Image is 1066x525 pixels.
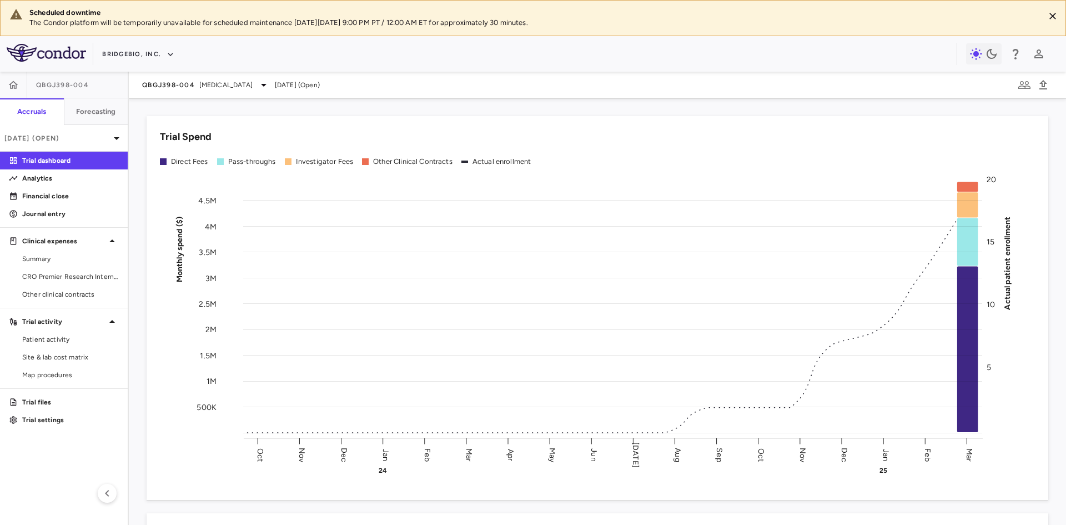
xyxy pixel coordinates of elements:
text: Oct [255,448,265,461]
span: [DATE] (Open) [275,80,320,90]
tspan: Actual patient enrollment [1003,216,1012,309]
p: Trial files [22,397,119,407]
div: Other Clinical Contracts [373,157,452,167]
text: Nov [297,447,306,462]
div: Scheduled downtime [29,8,1035,18]
tspan: 3.5M [199,248,217,257]
p: Analytics [22,173,119,183]
span: Other clinical contracts [22,289,119,299]
p: Clinical expenses [22,236,105,246]
text: Dec [339,447,349,462]
span: QBGJ398-004 [142,81,195,89]
p: Trial dashboard [22,156,119,166]
text: Feb [923,448,932,461]
text: Mar [464,448,474,461]
text: [DATE] [631,442,640,468]
div: Direct Fees [171,157,208,167]
text: Mar [964,448,974,461]
text: Sep [715,448,724,462]
span: Patient activity [22,334,119,344]
div: Actual enrollment [472,157,531,167]
tspan: 4.5M [198,196,217,206]
p: Financial close [22,191,119,201]
text: Jun [589,448,599,461]
div: Pass-throughs [228,157,276,167]
tspan: 10 [987,300,995,309]
h6: Forecasting [76,107,116,117]
span: QBGJ398-004 [36,81,89,89]
p: The Condor platform will be temporarily unavailable for scheduled maintenance [DATE][DATE] 9:00 P... [29,18,1035,28]
tspan: 4M [205,222,217,231]
tspan: 20 [987,174,996,184]
button: BridgeBio, Inc. [102,46,174,63]
tspan: 3M [205,273,217,283]
tspan: 500K [197,402,217,412]
p: [DATE] (Open) [4,133,110,143]
text: May [547,447,557,462]
tspan: 5 [987,363,991,372]
tspan: Monthly spend ($) [175,216,184,282]
button: Close [1044,8,1061,24]
h6: Trial Spend [160,129,212,144]
img: logo-full-SnFGN8VE.png [7,44,86,62]
span: Summary [22,254,119,264]
p: Journal entry [22,209,119,219]
span: Map procedures [22,370,119,380]
tspan: 15 [987,237,994,247]
text: 25 [879,467,887,474]
tspan: 2M [205,325,217,334]
text: Feb [423,448,432,461]
text: 24 [379,467,387,474]
text: Aug [673,448,682,462]
text: Oct [756,448,766,461]
text: Dec [839,447,849,462]
tspan: 1M [207,377,217,386]
h6: Accruals [17,107,46,117]
tspan: 2.5M [199,299,217,308]
text: Jan [881,448,891,461]
p: Trial settings [22,415,119,425]
text: Nov [798,447,807,462]
text: Jan [381,448,390,461]
text: Apr [506,448,515,461]
p: Trial activity [22,317,105,327]
span: Site & lab cost matrix [22,352,119,362]
span: [MEDICAL_DATA] [199,80,253,90]
tspan: 1.5M [200,351,217,360]
div: Investigator Fees [296,157,354,167]
span: CRO Premier Research International [22,272,119,282]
